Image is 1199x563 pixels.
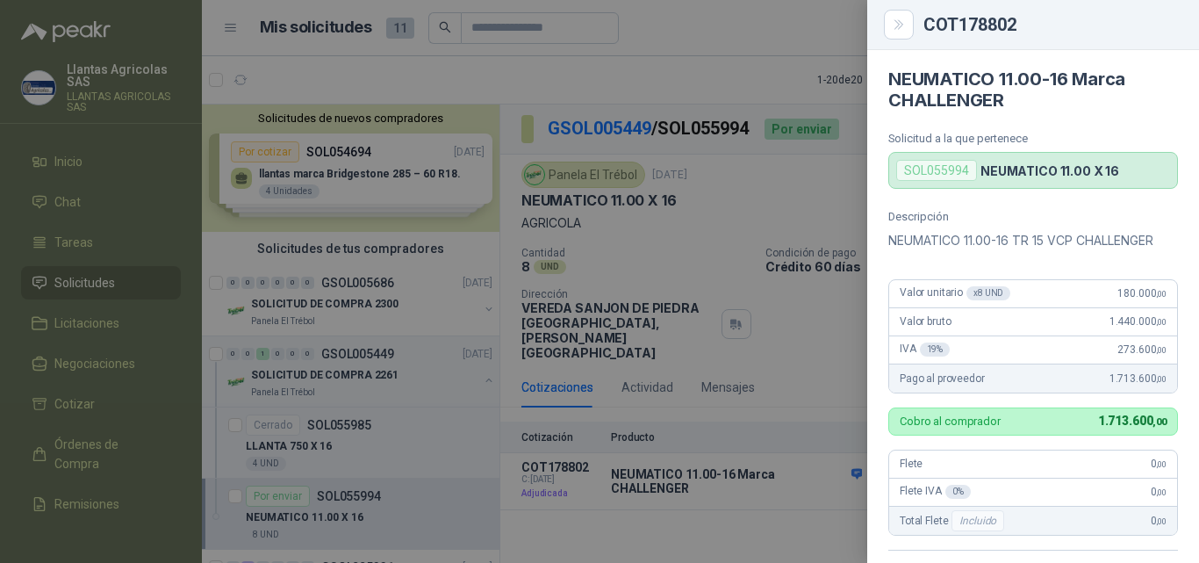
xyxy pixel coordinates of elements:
h4: NEUMATICO 11.00-16 Marca CHALLENGER [888,69,1178,111]
span: ,00 [1156,345,1167,355]
span: Valor bruto [900,315,951,328]
p: NEUMATICO 11.00-16 TR 15 VCP CHALLENGER [888,230,1178,251]
p: Cobro al comprador [900,415,1001,427]
p: Descripción [888,210,1178,223]
span: Pago al proveedor [900,372,985,385]
span: 1.713.600 [1109,372,1167,385]
span: ,00 [1156,289,1167,299]
span: Total Flete [900,510,1008,531]
div: 0 % [945,485,971,499]
span: 1.713.600 [1098,414,1167,428]
span: 0 [1151,486,1167,498]
span: ,00 [1156,487,1167,497]
div: x 8 UND [966,286,1010,300]
span: IVA [900,343,950,357]
div: SOL055994 [896,160,977,181]
span: ,00 [1156,374,1167,384]
p: NEUMATICO 11.00 X 16 [980,163,1119,178]
span: 0 [1151,515,1167,527]
div: COT178802 [923,16,1178,33]
div: Incluido [951,510,1004,531]
span: 1.440.000 [1109,315,1167,328]
div: 19 % [920,343,951,357]
span: ,00 [1152,416,1167,428]
span: Valor unitario [900,286,1010,300]
span: 273.600 [1117,343,1167,356]
p: Solicitud a la que pertenece [888,132,1178,145]
span: Flete [900,458,923,470]
span: Flete IVA [900,485,971,499]
button: Close [888,14,909,35]
span: 180.000 [1117,287,1167,300]
span: ,00 [1156,516,1167,526]
span: ,00 [1156,459,1167,469]
span: 0 [1151,458,1167,470]
span: ,00 [1156,317,1167,327]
